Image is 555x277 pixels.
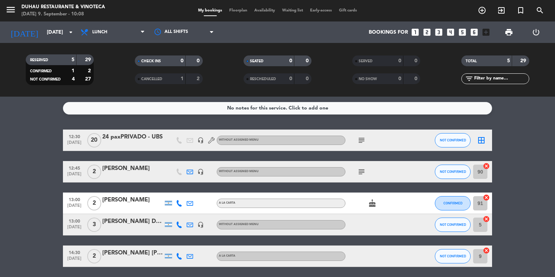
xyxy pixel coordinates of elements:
[335,9,360,13] span: Gift cards
[481,28,491,37] i: add_box
[181,58,183,63] strong: 0
[440,138,466,142] span: NOT CONFIRMED
[251,9,279,13] span: Availability
[87,218,101,232] span: 3
[250,77,276,81] span: RESCHEDULED
[522,21,550,43] div: LOG OUT
[507,58,510,63] strong: 5
[65,248,83,256] span: 14:30
[219,254,235,257] span: A LA CARTA
[440,223,466,227] span: NOT CONFIRMED
[87,196,101,210] span: 2
[92,30,107,35] span: Lunch
[516,6,525,15] i: turned_in_not
[197,58,201,63] strong: 0
[483,194,490,201] i: cancel
[368,199,377,208] i: cake
[483,215,490,223] i: cancel
[88,68,92,73] strong: 2
[5,4,16,18] button: menu
[65,225,83,233] span: [DATE]
[477,136,486,145] i: border_all
[65,132,83,140] span: 12:30
[197,76,201,81] strong: 2
[279,9,306,13] span: Waiting list
[65,195,83,203] span: 13:00
[306,76,310,81] strong: 0
[435,249,471,263] button: NOT CONFIRMED
[414,58,419,63] strong: 0
[536,6,544,15] i: search
[21,4,105,11] div: Duhau Restaurante & Vinoteca
[67,28,75,37] i: arrow_drop_down
[219,223,259,226] span: Without assigned menu
[102,132,163,142] div: 24 paxPRIVADO - UBS
[446,28,455,37] i: looks_4
[65,164,83,172] span: 12:45
[470,28,479,37] i: looks_6
[102,217,163,226] div: [PERSON_NAME] Del [PERSON_NAME]
[102,248,163,258] div: [PERSON_NAME] [PERSON_NAME]
[398,76,401,81] strong: 0
[219,170,259,173] span: Without assigned menu
[359,59,373,63] span: SERVED
[197,222,204,228] i: headset_mic
[65,140,83,149] span: [DATE]
[434,28,443,37] i: looks_3
[458,28,467,37] i: looks_5
[505,28,513,37] span: print
[5,24,43,40] i: [DATE]
[65,203,83,212] span: [DATE]
[478,6,486,15] i: add_circle_outline
[359,77,377,81] span: NO SHOW
[72,77,75,82] strong: 4
[532,28,540,37] i: power_settings_new
[483,162,490,170] i: cancel
[369,29,408,35] span: Bookings for
[483,247,490,254] i: cancel
[141,59,161,63] span: CHECK INS
[197,137,204,144] i: headset_mic
[87,165,101,179] span: 2
[411,28,420,37] i: looks_one
[435,218,471,232] button: NOT CONFIRMED
[219,201,235,204] span: A LA CARTA
[65,217,83,225] span: 13:00
[289,58,292,63] strong: 0
[465,74,473,83] i: filter_list
[226,9,251,13] span: Floorplan
[30,58,48,62] span: RESERVED
[440,254,466,258] span: NOT CONFIRMED
[435,165,471,179] button: NOT CONFIRMED
[65,172,83,180] span: [DATE]
[473,75,529,83] input: Filter by name...
[87,249,101,263] span: 2
[398,58,401,63] strong: 0
[72,68,74,73] strong: 1
[520,58,527,63] strong: 29
[181,76,183,81] strong: 1
[197,169,204,175] i: headset_mic
[414,76,419,81] strong: 0
[65,256,83,264] span: [DATE]
[195,9,226,13] span: My bookings
[497,6,506,15] i: exit_to_app
[466,59,477,63] span: TOTAL
[102,164,163,173] div: [PERSON_NAME]
[306,58,310,63] strong: 0
[443,201,462,205] span: CONFIRMED
[435,196,471,210] button: CONFIRMED
[30,78,61,81] span: NOT CONFIRMED
[87,133,101,147] span: 20
[227,104,328,112] div: No notes for this service. Click to add one
[306,9,335,13] span: Early-access
[21,11,105,18] div: [DATE] 9. September - 10:08
[102,195,163,205] div: [PERSON_NAME]
[30,69,52,73] span: CONFIRMED
[289,76,292,81] strong: 0
[219,138,259,141] span: Without assigned menu
[357,136,366,145] i: subject
[250,59,264,63] span: SEATED
[85,77,92,82] strong: 27
[72,57,74,62] strong: 5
